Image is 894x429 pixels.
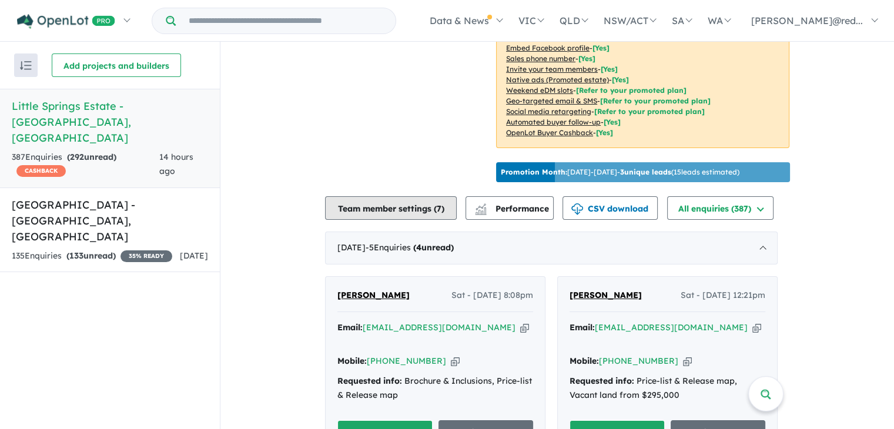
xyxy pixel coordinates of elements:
[12,98,208,146] h5: Little Springs Estate - [GEOGRAPHIC_DATA] , [GEOGRAPHIC_DATA]
[16,165,66,177] span: CASHBACK
[17,14,115,29] img: Openlot PRO Logo White
[620,167,671,176] b: 3 unique leads
[667,196,774,220] button: All enquiries (387)
[466,196,554,220] button: Performance
[70,152,84,162] span: 292
[180,250,208,261] span: [DATE]
[683,355,692,367] button: Copy
[570,290,642,300] span: [PERSON_NAME]
[476,203,486,210] img: line-chart.svg
[570,374,765,403] div: Price-list & Release map, Vacant land from $295,000
[501,167,739,177] p: [DATE] - [DATE] - ( 15 leads estimated)
[595,322,748,333] a: [EMAIL_ADDRESS][DOMAIN_NAME]
[337,290,410,300] span: [PERSON_NAME]
[506,118,601,126] u: Automated buyer follow-up
[592,43,610,52] span: [ Yes ]
[752,321,761,334] button: Copy
[601,65,618,73] span: [ Yes ]
[600,96,711,105] span: [Refer to your promoted plan]
[562,196,658,220] button: CSV download
[506,43,590,52] u: Embed Facebook profile
[337,322,363,333] strong: Email:
[570,376,634,386] strong: Requested info:
[159,152,193,176] span: 14 hours ago
[475,207,487,215] img: bar-chart.svg
[178,8,393,33] input: Try estate name, suburb, builder or developer
[751,15,863,26] span: [PERSON_NAME]@red...
[20,61,32,70] img: sort.svg
[451,355,460,367] button: Copy
[506,54,575,63] u: Sales phone number
[12,249,172,263] div: 135 Enquir ies
[612,75,629,84] span: [Yes]
[325,196,457,220] button: Team member settings (7)
[66,250,116,261] strong: ( unread)
[437,203,441,214] span: 7
[571,203,583,215] img: download icon
[578,54,595,63] span: [ Yes ]
[506,86,573,95] u: Weekend eDM slots
[596,128,613,137] span: [Yes]
[520,321,529,334] button: Copy
[69,250,83,261] span: 133
[67,152,116,162] strong: ( unread)
[681,289,765,303] span: Sat - [DATE] 12:21pm
[506,107,591,116] u: Social media retargeting
[12,150,159,179] div: 387 Enquir ies
[570,356,599,366] strong: Mobile:
[599,356,678,366] a: [PHONE_NUMBER]
[451,289,533,303] span: Sat - [DATE] 8:08pm
[570,322,595,333] strong: Email:
[413,242,454,253] strong: ( unread)
[52,53,181,77] button: Add projects and builders
[501,167,567,176] b: Promotion Month:
[594,107,705,116] span: [Refer to your promoted plan]
[576,86,687,95] span: [Refer to your promoted plan]
[363,322,515,333] a: [EMAIL_ADDRESS][DOMAIN_NAME]
[506,65,598,73] u: Invite your team members
[337,374,533,403] div: Brochure & Inclusions, Price-list & Release map
[366,242,454,253] span: - 5 Enquir ies
[416,242,421,253] span: 4
[337,289,410,303] a: [PERSON_NAME]
[337,356,367,366] strong: Mobile:
[325,232,778,264] div: [DATE]
[337,376,402,386] strong: Requested info:
[506,128,593,137] u: OpenLot Buyer Cashback
[506,96,597,105] u: Geo-targeted email & SMS
[367,356,446,366] a: [PHONE_NUMBER]
[506,75,609,84] u: Native ads (Promoted estate)
[604,118,621,126] span: [Yes]
[477,203,549,214] span: Performance
[12,197,208,244] h5: [GEOGRAPHIC_DATA] - [GEOGRAPHIC_DATA] , [GEOGRAPHIC_DATA]
[570,289,642,303] a: [PERSON_NAME]
[120,250,172,262] span: 35 % READY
